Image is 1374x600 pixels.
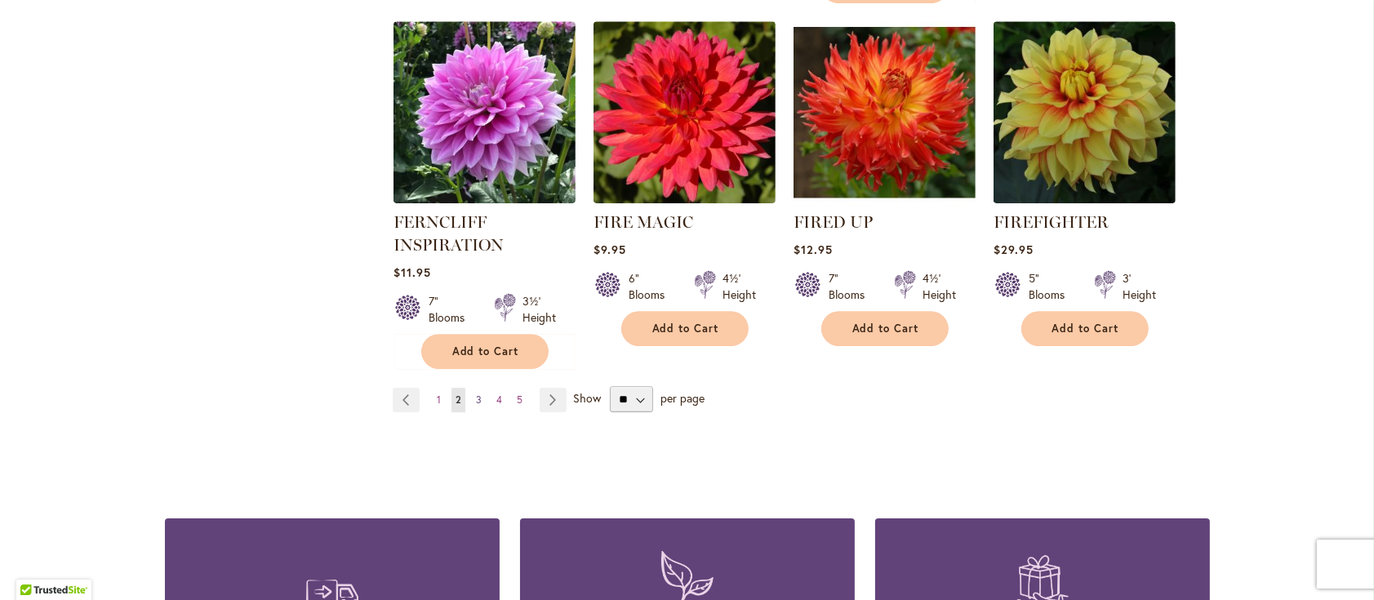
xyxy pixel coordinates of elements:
[794,21,976,203] img: FIRED UP
[1029,270,1074,303] div: 5" Blooms
[394,212,504,255] a: FERNCLIFF INSPIRATION
[437,393,441,406] span: 1
[621,311,749,346] button: Add to Cart
[452,344,519,358] span: Add to Cart
[852,322,919,336] span: Add to Cart
[821,311,949,346] button: Add to Cart
[573,390,601,406] span: Show
[394,191,576,207] a: Ferncliff Inspiration
[994,191,1176,207] a: FIREFIGHTER
[794,212,873,232] a: FIRED UP
[513,388,527,412] a: 5
[994,212,1109,232] a: FIREFIGHTER
[723,270,756,303] div: 4½' Height
[456,393,461,406] span: 2
[923,270,956,303] div: 4½' Height
[994,21,1176,203] img: FIREFIGHTER
[629,270,674,303] div: 6" Blooms
[594,212,693,232] a: FIRE MAGIC
[433,388,445,412] a: 1
[496,393,502,406] span: 4
[394,21,576,203] img: Ferncliff Inspiration
[492,388,506,412] a: 4
[652,322,719,336] span: Add to Cart
[517,393,522,406] span: 5
[394,264,431,280] span: $11.95
[476,393,482,406] span: 3
[660,390,705,406] span: per page
[12,542,58,588] iframe: Launch Accessibility Center
[794,242,833,257] span: $12.95
[594,242,626,257] span: $9.95
[829,270,874,303] div: 7" Blooms
[794,191,976,207] a: FIRED UP
[472,388,486,412] a: 3
[594,21,776,203] img: FIRE MAGIC
[1021,311,1149,346] button: Add to Cart
[421,334,549,369] button: Add to Cart
[1123,270,1156,303] div: 3' Height
[522,293,556,326] div: 3½' Height
[429,293,474,326] div: 7" Blooms
[594,191,776,207] a: FIRE MAGIC
[994,242,1034,257] span: $29.95
[1052,322,1119,336] span: Add to Cart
